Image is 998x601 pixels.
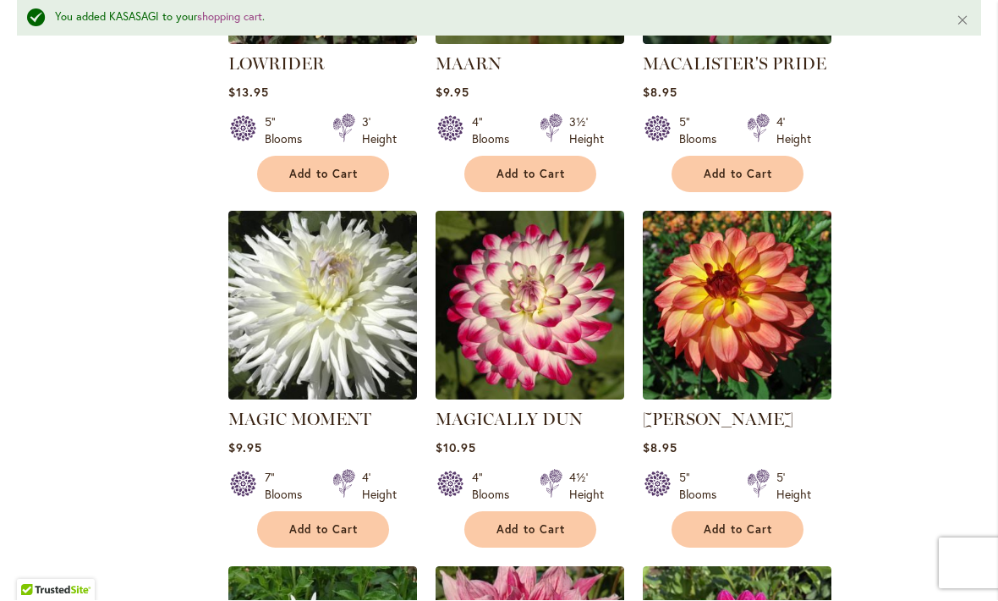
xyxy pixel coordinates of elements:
button: Add to Cart [464,157,596,193]
img: MAI TAI [643,212,831,400]
div: You added KASASAGI to your . [55,10,930,26]
span: Add to Cart [496,523,566,538]
div: 7" Blooms [265,470,312,504]
span: Add to Cart [289,168,359,182]
span: Add to Cart [704,523,773,538]
div: 3' Height [362,114,397,148]
a: [PERSON_NAME] [643,410,793,430]
div: 5" Blooms [265,114,312,148]
button: Add to Cart [672,512,803,549]
button: Add to Cart [257,157,389,193]
a: MAGICALLY DUN [436,388,624,404]
span: $9.95 [436,85,469,101]
span: Add to Cart [289,523,359,538]
a: MACALISTER'S PRIDE [643,32,831,48]
img: MAGIC MOMENT [228,212,417,400]
a: MAGIC MOMENT [228,388,417,404]
div: 4" Blooms [472,114,519,148]
iframe: Launch Accessibility Center [13,541,60,588]
span: $13.95 [228,85,269,101]
span: $8.95 [643,440,677,456]
span: $8.95 [643,85,677,101]
button: Add to Cart [257,512,389,549]
div: 4½' Height [569,470,604,504]
span: Add to Cart [704,168,773,182]
a: MAARN [436,54,502,74]
img: MAGICALLY DUN [436,212,624,400]
a: shopping cart [197,10,262,25]
button: Add to Cart [672,157,803,193]
a: Lowrider [228,32,417,48]
span: $10.95 [436,440,476,456]
div: 5" Blooms [679,114,727,148]
a: MACALISTER'S PRIDE [643,54,826,74]
a: MAI TAI [643,388,831,404]
a: MAGIC MOMENT [228,410,371,430]
a: MAARN [436,32,624,48]
button: Add to Cart [464,512,596,549]
div: 3½' Height [569,114,604,148]
div: 4' Height [776,114,811,148]
div: 4" Blooms [472,470,519,504]
span: $9.95 [228,440,262,456]
div: 5" Blooms [679,470,727,504]
a: MAGICALLY DUN [436,410,583,430]
div: 4' Height [362,470,397,504]
div: 5' Height [776,470,811,504]
span: Add to Cart [496,168,566,182]
a: LOWRIDER [228,54,325,74]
